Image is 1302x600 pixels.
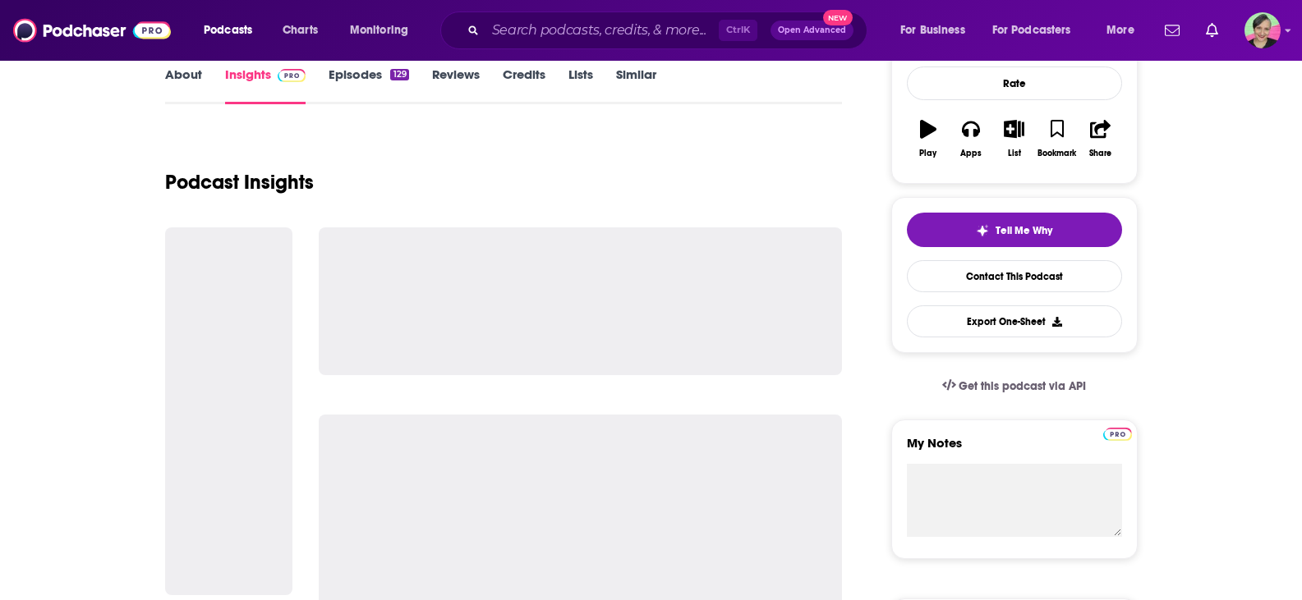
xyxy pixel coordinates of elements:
img: Podchaser - Follow, Share and Rate Podcasts [13,15,171,46]
a: Get this podcast via API [929,366,1100,406]
div: Bookmark [1037,149,1076,158]
div: 129 [390,69,408,80]
span: Charts [283,19,318,42]
button: Export One-Sheet [907,305,1122,337]
button: open menu [1095,17,1155,44]
a: Credits [503,66,545,104]
input: Search podcasts, credits, & more... [485,17,719,44]
button: Bookmark [1036,109,1079,168]
a: InsightsPodchaser Pro [225,66,306,104]
button: Play [907,109,950,168]
img: tell me why sparkle [976,224,989,237]
a: Reviews [432,66,480,104]
button: List [992,109,1035,168]
button: Apps [950,109,992,168]
img: Podchaser Pro [1103,428,1132,441]
span: Get this podcast via API [959,379,1086,393]
img: Podchaser Pro [278,69,306,82]
span: More [1106,19,1134,42]
span: For Podcasters [992,19,1071,42]
button: Show profile menu [1244,12,1281,48]
div: Search podcasts, credits, & more... [456,11,883,49]
button: open menu [192,17,274,44]
div: List [1008,149,1021,158]
span: New [823,10,853,25]
button: open menu [889,17,986,44]
a: Lists [568,66,593,104]
div: Rate [907,66,1122,100]
a: About [165,66,202,104]
span: Tell Me Why [996,224,1052,237]
img: User Profile [1244,12,1281,48]
div: Share [1089,149,1111,158]
a: Similar [616,66,656,104]
label: My Notes [907,435,1122,464]
a: Show notifications dropdown [1158,16,1186,44]
span: Monitoring [350,19,408,42]
button: open menu [338,17,430,44]
a: Show notifications dropdown [1199,16,1225,44]
a: Pro website [1103,425,1132,441]
span: Open Advanced [778,26,846,34]
button: open menu [982,17,1095,44]
a: Episodes129 [329,66,408,104]
button: Share [1079,109,1121,168]
div: Play [919,149,936,158]
a: Charts [272,17,328,44]
a: Contact This Podcast [907,260,1122,292]
h1: Podcast Insights [165,170,314,195]
span: Podcasts [204,19,252,42]
span: Logged in as LizDVictoryBelt [1244,12,1281,48]
span: For Business [900,19,965,42]
div: Apps [960,149,982,158]
button: tell me why sparkleTell Me Why [907,213,1122,247]
span: Ctrl K [719,20,757,41]
button: Open AdvancedNew [771,21,853,40]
